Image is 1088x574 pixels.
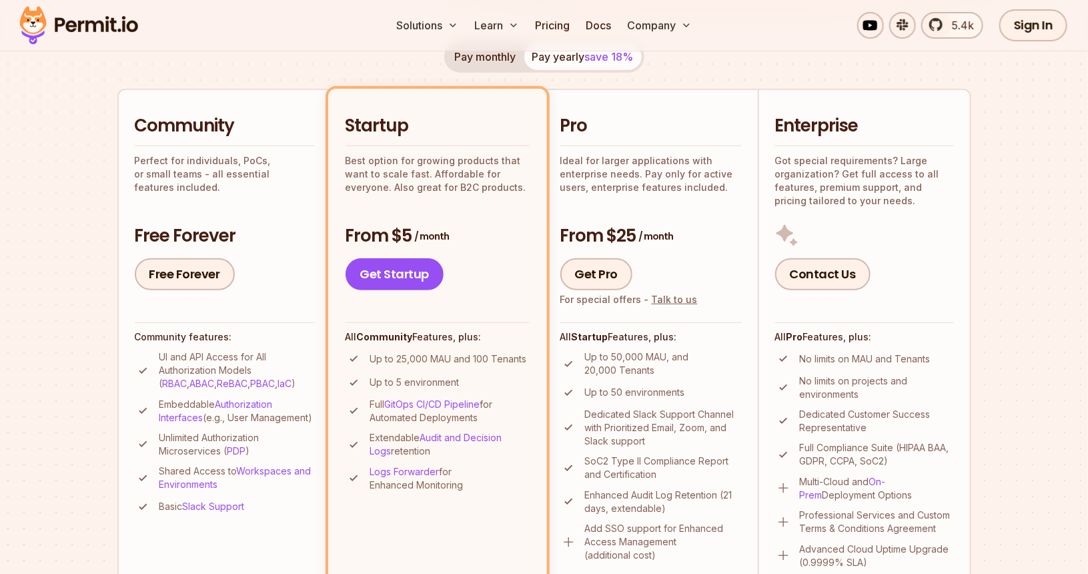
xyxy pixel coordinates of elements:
[370,432,502,457] a: Audit and Decision Logs
[622,12,697,39] button: Company
[800,374,954,401] p: No limits on projects and environments
[775,114,954,138] h2: Enterprise
[800,476,886,501] a: On-Prem
[560,114,742,138] h2: Pro
[183,501,245,512] a: Slack Support
[278,378,292,389] a: IaC
[775,330,954,344] h4: All Features, plus:
[357,331,413,342] strong: Community
[190,378,215,389] a: ABAC
[163,378,187,389] a: RBAC
[639,230,674,243] span: / month
[159,431,315,458] p: Unlimited Authorization Microservices ( )
[530,12,575,39] a: Pricing
[652,294,698,305] a: Talk to us
[370,398,530,424] p: Full for Automated Deployments
[999,9,1068,41] a: Sign In
[346,330,530,344] h4: All Features, plus:
[944,17,974,33] span: 5.4k
[159,398,315,424] p: Embeddable (e.g., User Management)
[159,398,273,423] a: Authorization Interfaces
[370,376,460,389] p: Up to 5 environment
[370,431,530,458] p: Extendable retention
[469,12,524,39] button: Learn
[585,350,742,377] p: Up to 50,000 MAU, and 20,000 Tenants
[921,12,983,39] a: 5.4k
[585,408,742,448] p: Dedicated Slack Support Channel with Prioritized Email, Zoom, and Slack support
[159,465,315,491] p: Shared Access to
[560,224,742,248] h3: From $25
[370,466,440,477] a: Logs Forwarder
[370,352,527,366] p: Up to 25,000 MAU and 100 Tenants
[560,330,742,344] h4: All Features, plus:
[346,154,530,194] p: Best option for growing products that want to scale fast. Affordable for everyone. Also great for...
[135,154,315,194] p: Perfect for individuals, PoCs, or small teams - all essential features included.
[415,230,450,243] span: / month
[13,3,144,48] img: Permit logo
[385,398,480,410] a: GitOps CI/CD Pipeline
[786,331,803,342] strong: Pro
[800,441,954,468] p: Full Compliance Suite (HIPAA BAA, GDPR, CCPA, SoC2)
[800,475,954,502] p: Multi-Cloud and Deployment Options
[775,154,954,208] p: Got special requirements? Large organization? Get full access to all features, premium support, a...
[800,352,931,366] p: No limits on MAU and Tenants
[572,331,608,342] strong: Startup
[447,43,524,70] button: Pay monthly
[580,12,616,39] a: Docs
[585,489,742,515] p: Enhanced Audit Log Retention (21 days, extendable)
[135,224,315,248] h3: Free Forever
[560,293,698,306] div: For special offers -
[800,509,954,535] p: Professional Services and Custom Terms & Conditions Agreement
[585,455,742,481] p: SoC2 Type II Compliance Report and Certification
[800,543,954,569] p: Advanced Cloud Uptime Upgrade (0.9999% SLA)
[800,408,954,435] p: Dedicated Customer Success Representative
[585,522,742,562] p: Add SSO support for Enhanced Access Management (additional cost)
[227,445,246,457] a: PDP
[560,154,742,194] p: Ideal for larger applications with enterprise needs. Pay only for active users, enterprise featur...
[135,258,235,290] a: Free Forever
[159,500,245,513] p: Basic
[135,330,315,344] h4: Community features:
[346,258,444,290] a: Get Startup
[560,258,633,290] a: Get Pro
[585,386,685,399] p: Up to 50 environments
[391,12,464,39] button: Solutions
[370,465,530,492] p: for Enhanced Monitoring
[251,378,276,389] a: PBAC
[135,114,315,138] h2: Community
[775,258,871,290] a: Contact Us
[159,350,315,390] p: UI and API Access for All Authorization Models ( , , , , )
[346,224,530,248] h3: From $5
[217,378,248,389] a: ReBAC
[346,114,530,138] h2: Startup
